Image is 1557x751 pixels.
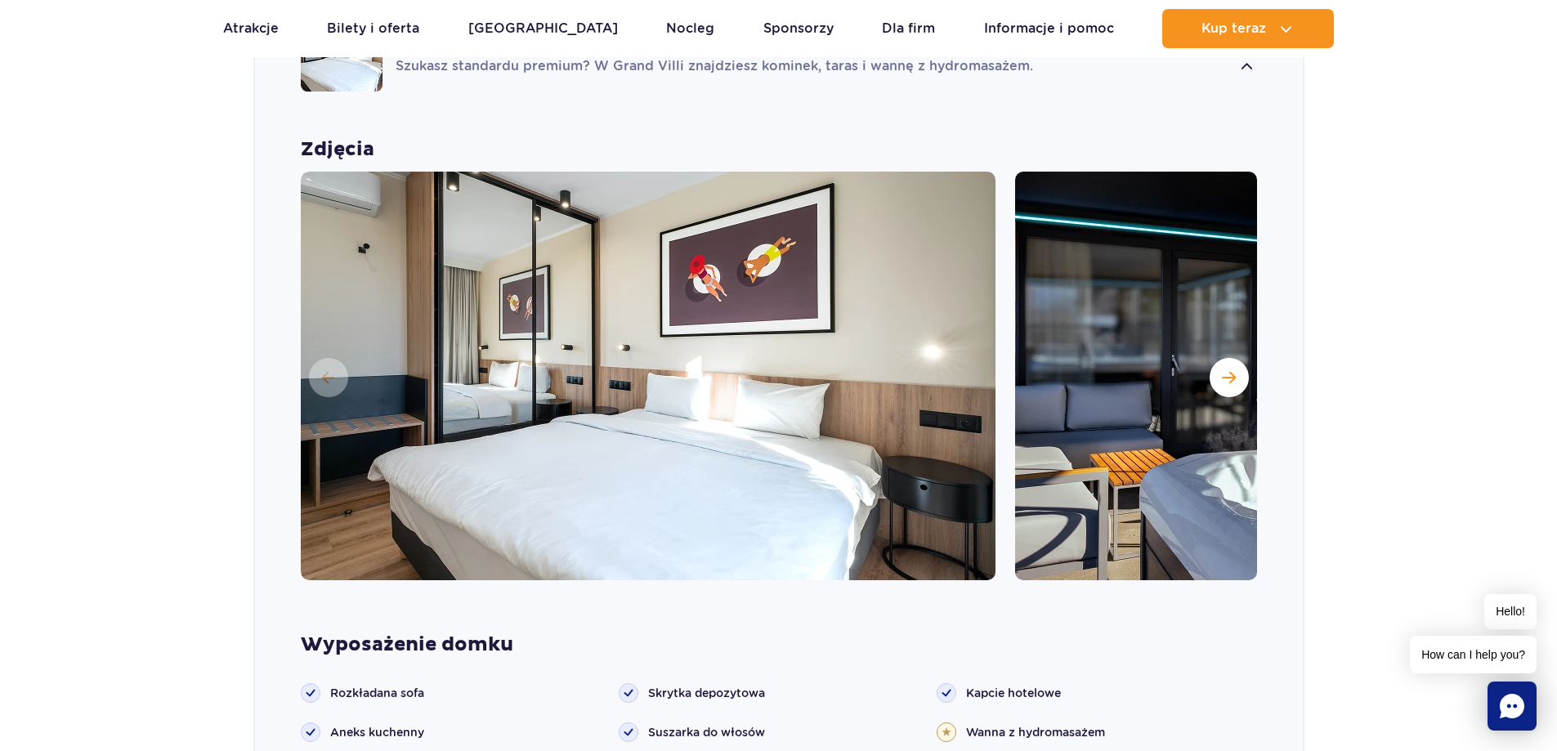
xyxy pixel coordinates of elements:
a: Nocleg [666,9,714,48]
a: Dla firm [882,9,935,48]
span: Suszarka do włosów [648,724,765,740]
a: Atrakcje [223,9,279,48]
a: Sponsorzy [763,9,834,48]
span: Kup teraz [1201,21,1266,36]
strong: Zdjęcia [301,137,1257,162]
div: Chat [1488,682,1537,731]
strong: Wyposażenie domku [301,633,1257,657]
span: Aneks kuchenny [330,724,424,740]
span: Rozkładana sofa [330,685,424,701]
span: Kapcie hotelowe [966,685,1061,701]
a: Bilety i oferta [327,9,419,48]
a: Informacje i pomoc [984,9,1114,48]
button: Kup teraz [1162,9,1334,48]
span: Hello! [1484,594,1537,629]
span: How can I help you? [1410,636,1537,673]
span: Skrytka depozytowa [648,685,765,701]
span: Wanna z hydromasażem [966,724,1105,740]
p: Szukasz standardu premium? W Grand Villi znajdziesz kominek, taras i wannę z hydromasażem. [396,57,1232,77]
a: [GEOGRAPHIC_DATA] [468,9,618,48]
button: Następny slajd [1210,358,1249,397]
